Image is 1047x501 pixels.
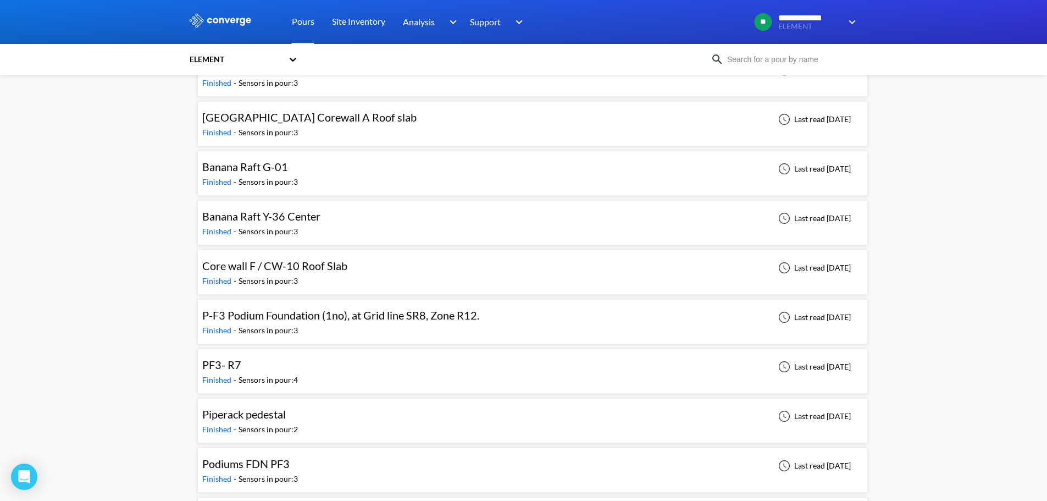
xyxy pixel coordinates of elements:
span: - [234,474,239,483]
span: - [234,128,239,137]
a: Banana Raft Y-36 CenterFinished-Sensors in pour:3Last read [DATE] [197,213,868,222]
span: ELEMENT [778,23,841,31]
span: - [234,177,239,186]
span: Finished [202,227,234,236]
span: - [234,227,239,236]
span: Banana Raft Y-36 Center [202,210,320,223]
div: Sensors in pour: 3 [239,176,298,188]
div: Sensors in pour: 3 [239,275,298,287]
span: Analysis [403,15,435,29]
span: Finished [202,425,234,434]
div: Last read [DATE] [772,261,854,274]
img: downArrow.svg [508,15,526,29]
span: P-F3 Podium Foundation (1no), at Grid line SR8, Zone R12. [202,309,479,322]
span: - [234,326,239,335]
input: Search for a pour by name [724,53,857,65]
span: Banana Raft G-01 [202,160,288,173]
span: - [234,276,239,285]
img: downArrow.svg [442,15,459,29]
span: - [234,78,239,87]
div: Last read [DATE] [772,212,854,225]
span: Support [470,15,501,29]
span: - [234,375,239,384]
div: Open Intercom Messenger [11,464,37,490]
div: Sensors in pour: 2 [239,423,298,436]
div: Sensors in pour: 3 [239,126,298,139]
div: Last read [DATE] [772,459,854,472]
div: Sensors in pour: 3 [239,225,298,238]
div: Last read [DATE] [772,113,854,126]
span: Finished [202,474,234,483]
span: Podiums FDN PF3 [202,457,290,470]
span: PF3- R7 [202,358,241,371]
img: icon-search.svg [711,53,724,66]
span: Finished [202,276,234,285]
div: Last read [DATE] [772,360,854,373]
span: Finished [202,326,234,335]
div: Sensors in pour: 3 [239,77,298,89]
span: Core wall F / CW-10 Roof Slab [202,259,347,272]
div: ELEMENT [189,53,283,65]
a: Piperack pedestalFinished-Sensors in pour:2Last read [DATE] [197,411,868,420]
div: Last read [DATE] [772,410,854,423]
img: downArrow.svg [841,15,859,29]
a: P-F3 Podium Foundation (1no), at Grid line SR8, Zone R12.Finished-Sensors in pour:3Last read [DATE] [197,312,868,321]
span: [GEOGRAPHIC_DATA] Corewall A Roof slab [202,111,417,124]
a: Podiums FDN PF3Finished-Sensors in pour:3Last read [DATE] [197,460,868,470]
span: Finished [202,128,234,137]
div: Sensors in pour: 4 [239,374,298,386]
a: PF3- R7Finished-Sensors in pour:4Last read [DATE] [197,361,868,371]
span: Finished [202,78,234,87]
div: Last read [DATE] [772,162,854,175]
div: Sensors in pour: 3 [239,324,298,337]
div: Sensors in pour: 3 [239,473,298,485]
img: logo_ewhite.svg [189,13,252,27]
span: - [234,425,239,434]
span: Piperack pedestal [202,408,286,421]
a: Banana Raft G-01Finished-Sensors in pour:3Last read [DATE] [197,163,868,173]
span: Finished [202,375,234,384]
span: Finished [202,177,234,186]
a: [GEOGRAPHIC_DATA] Corewall A Roof slabFinished-Sensors in pour:3Last read [DATE] [197,114,868,123]
div: Last read [DATE] [772,311,854,324]
a: Core wall F / CW-10 Roof SlabFinished-Sensors in pour:3Last read [DATE] [197,262,868,272]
